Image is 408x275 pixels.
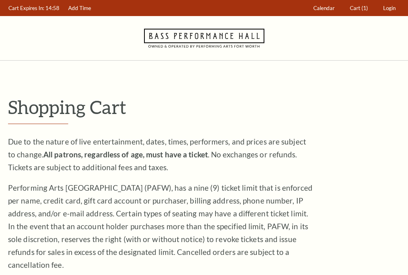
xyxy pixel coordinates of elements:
[310,0,339,16] a: Calendar
[65,0,95,16] a: Add Time
[8,137,306,172] span: Due to the nature of live entertainment, dates, times, performers, and prices are subject to chan...
[346,0,372,16] a: Cart (1)
[8,5,44,11] span: Cart Expires In:
[8,181,313,271] p: Performing Arts [GEOGRAPHIC_DATA] (PAFW), has a nine (9) ticket limit that is enforced per name, ...
[8,97,400,117] p: Shopping Cart
[361,5,368,11] span: (1)
[380,0,400,16] a: Login
[45,5,59,11] span: 14:58
[313,5,335,11] span: Calendar
[350,5,360,11] span: Cart
[383,5,396,11] span: Login
[43,150,208,159] strong: All patrons, regardless of age, must have a ticket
